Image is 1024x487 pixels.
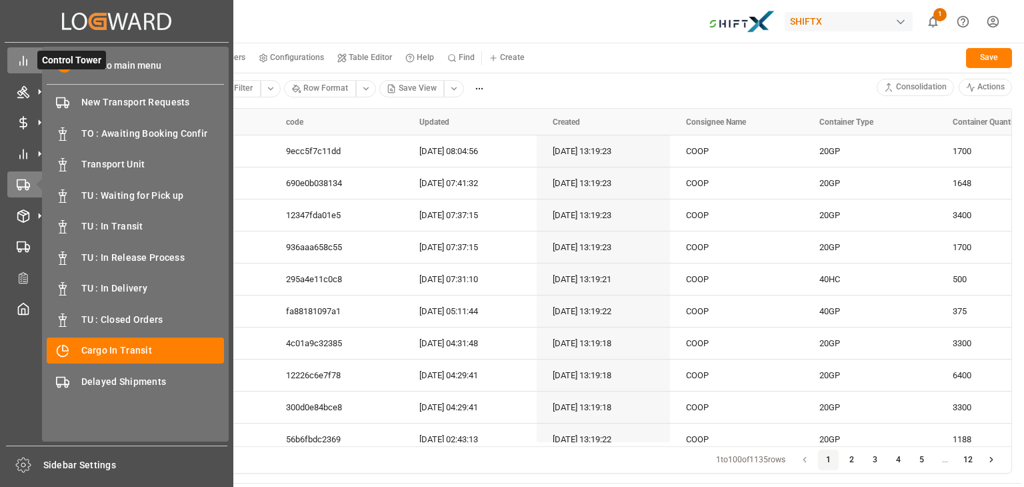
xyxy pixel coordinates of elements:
[537,424,670,455] div: [DATE] 13:19:22
[47,213,224,239] a: TU : In Transit
[537,135,670,167] div: [DATE] 13:19:23
[819,200,921,231] div: 20GP
[270,167,403,199] div: 690e0b038134
[670,167,803,199] div: COOP
[670,199,803,231] div: COOP
[252,48,331,68] button: Configurations
[818,450,839,471] button: 1
[399,48,441,68] button: Help
[81,375,225,389] span: Delayed Shipments
[81,251,225,265] span: TU : In Release Process
[47,120,224,146] a: TO : Awaiting Booking Confir
[47,338,224,364] a: Cargo In Transit
[270,328,403,359] div: 4c01a9c32385
[270,199,403,231] div: 12347fda01e5
[819,168,921,199] div: 20GP
[948,7,978,37] button: Help Center
[670,264,803,295] div: COOP
[537,167,670,199] div: [DATE] 13:19:23
[81,95,225,109] span: New Transport Requests
[403,231,537,263] div: [DATE] 07:37:15
[819,328,921,359] div: 20GP
[953,117,1019,127] span: Container Quantity
[958,450,979,471] button: 12
[43,458,228,472] span: Sidebar Settings
[459,53,475,61] small: Find
[270,231,403,263] div: 936aaa658c55
[215,80,261,97] button: Filter
[537,199,670,231] div: [DATE] 13:19:23
[81,219,225,233] span: TU : In Transit
[819,136,921,167] div: 20GP
[81,127,225,141] span: TO : Awaiting Booking Confir
[819,264,921,295] div: 40HC
[403,328,537,359] div: [DATE] 04:31:48
[81,189,225,203] span: TU : Waiting for Pick up
[819,360,921,391] div: 20GP
[819,232,921,263] div: 20GP
[441,48,481,68] button: Find
[270,424,403,455] div: 56b6fbdc2369
[270,264,403,295] div: 295a4e11c0c8
[47,306,224,332] a: TU : Closed Orders
[403,392,537,423] div: [DATE] 04:29:41
[47,276,224,302] a: TU : In Delivery
[537,231,670,263] div: [DATE] 13:19:23
[785,9,918,34] button: SHIFTX
[81,313,225,327] span: TU : Closed Orders
[959,79,1013,96] button: Actions
[81,157,225,171] span: Transport Unit
[270,392,403,423] div: 300d0e84bce8
[417,53,434,61] small: Help
[270,296,403,327] div: fa88181097a1
[819,296,921,327] div: 40GP
[47,151,224,177] a: Transport Unit
[911,450,933,471] button: 5
[966,48,1012,68] button: Save
[500,53,525,61] small: Create
[482,48,531,68] button: Create
[877,79,954,96] button: Consolidation
[537,392,670,423] div: [DATE] 13:19:18
[7,233,226,260] a: Workflows
[331,48,399,68] button: Table Editor
[670,296,803,327] div: COOP
[71,59,161,73] span: Back to main menu
[716,454,785,466] div: 1 to 100 of 1135 rows
[349,53,392,61] small: Table Editor
[841,450,863,471] button: 2
[7,296,226,322] a: My Cockpit
[81,344,225,358] span: Cargo In Transit
[403,264,537,295] div: [DATE] 07:31:10
[403,167,537,199] div: [DATE] 07:41:32
[403,360,537,391] div: [DATE] 04:29:41
[670,135,803,167] div: COOP
[918,7,948,37] button: show 1 new notifications
[47,182,224,208] a: TU : Waiting for Pick up
[286,117,303,127] span: code
[709,10,775,33] img: Bildschirmfoto%202024-11-13%20um%2009.31.44.png_1731487080.png
[270,53,324,61] small: Configurations
[47,89,224,115] a: New Transport Requests
[670,424,803,455] div: COOP
[284,80,356,97] button: Row Format
[47,368,224,394] a: Delayed Shipments
[865,450,886,471] button: 3
[81,282,225,296] span: TU : In Delivery
[888,450,909,471] button: 4
[819,424,921,455] div: 20GP
[537,264,670,295] div: [DATE] 13:19:21
[403,296,537,327] div: [DATE] 05:11:44
[37,51,106,69] span: Control Tower
[670,360,803,391] div: COOP
[270,360,403,391] div: 12226c6e7f78
[270,135,403,167] div: 9ecc5f7c11dd
[819,117,873,127] span: Container Type
[537,360,670,391] div: [DATE] 13:19:18
[819,392,921,423] div: 20GP
[403,199,537,231] div: [DATE] 07:37:15
[670,392,803,423] div: COOP
[379,80,445,97] button: Save View
[47,244,224,270] a: TU : In Release Process
[553,117,580,127] span: Created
